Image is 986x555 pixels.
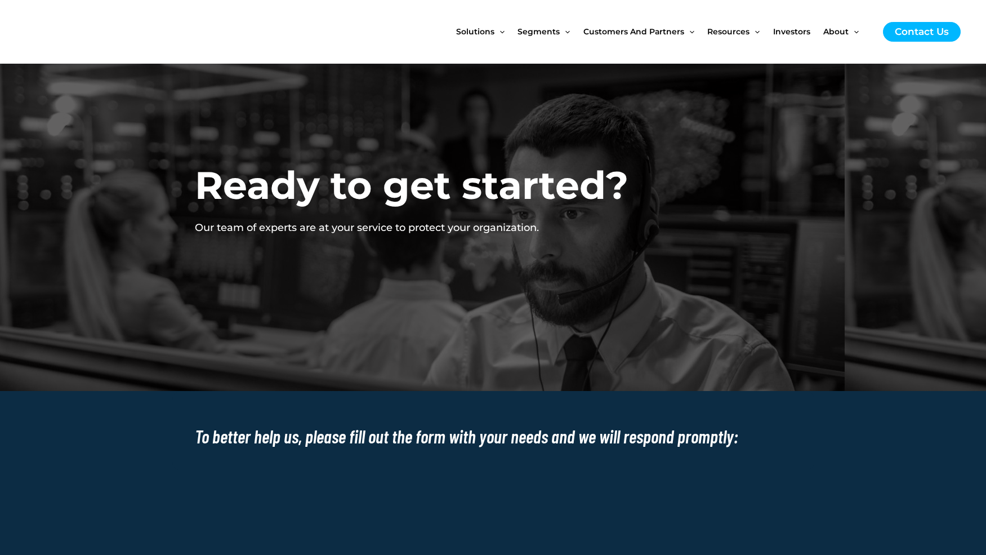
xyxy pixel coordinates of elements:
[20,8,155,55] img: CyberCatch
[773,8,823,55] a: Investors
[195,221,629,235] p: Our team of experts are at your service to protect your organization.
[707,8,749,55] span: Resources
[195,425,792,449] h2: To better help us, please fill out the form with your needs and we will respond promptly:
[849,8,859,55] span: Menu Toggle
[684,8,694,55] span: Menu Toggle
[883,22,961,42] a: Contact Us
[583,8,684,55] span: Customers and Partners
[823,8,849,55] span: About
[773,8,810,55] span: Investors
[494,8,505,55] span: Menu Toggle
[517,8,560,55] span: Segments
[560,8,570,55] span: Menu Toggle
[749,8,760,55] span: Menu Toggle
[195,161,629,210] h2: Ready to get started?
[456,8,494,55] span: Solutions
[456,8,872,55] nav: Site Navigation: New Main Menu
